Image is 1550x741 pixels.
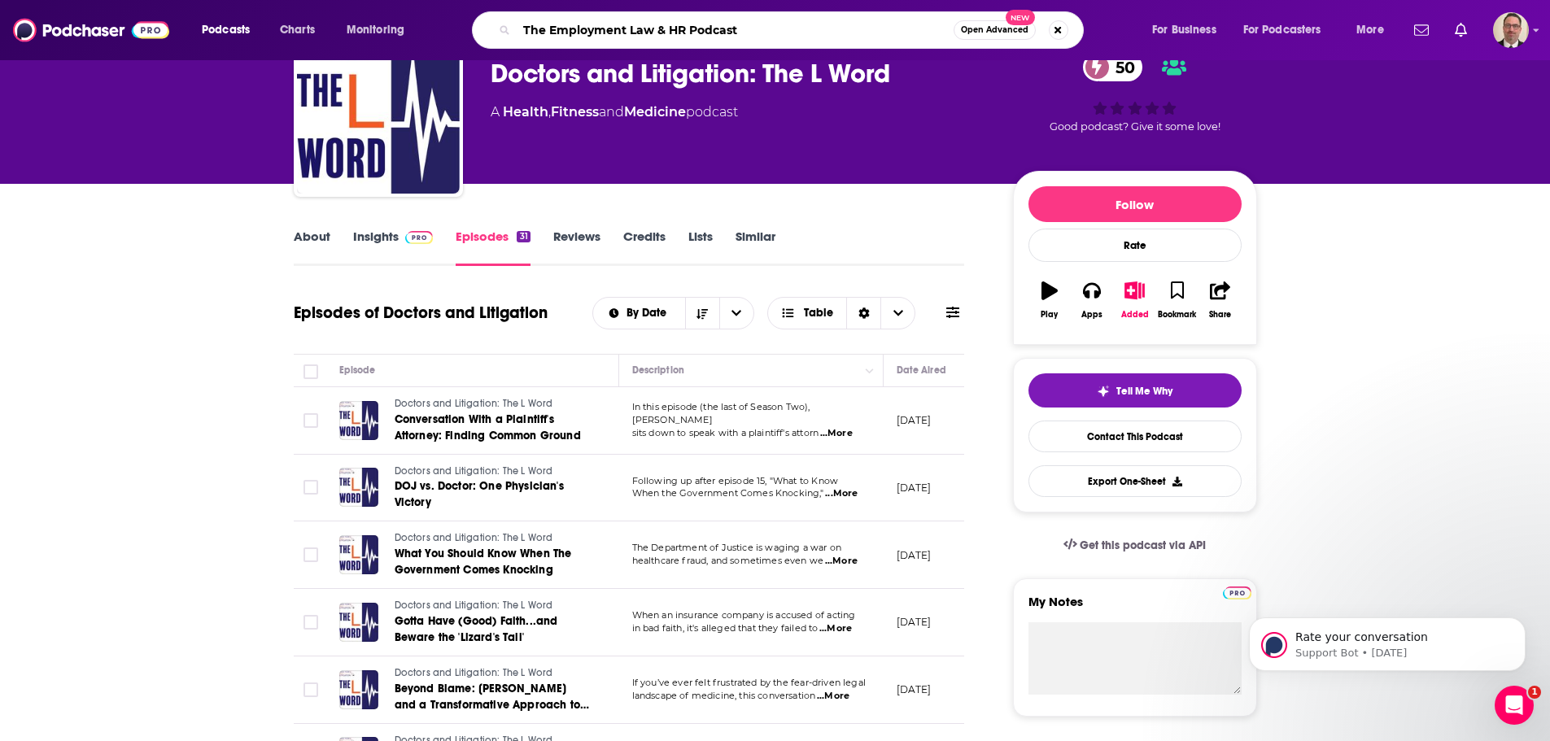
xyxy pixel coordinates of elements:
[456,229,530,266] a: Episodes31
[13,15,169,46] a: Podchaser - Follow, Share and Rate Podcasts
[632,487,824,499] span: When the Government Comes Knocking,"
[303,413,318,428] span: Toggle select row
[353,229,434,266] a: InsightsPodchaser Pro
[395,479,564,509] span: DOJ vs. Doctor: One Physician's Victory
[1028,594,1242,622] label: My Notes
[405,231,434,244] img: Podchaser Pro
[804,307,833,319] span: Table
[767,297,916,329] button: Choose View
[632,427,819,438] span: sits down to speak with a plaintiff's attorn
[487,11,1099,49] div: Search podcasts, credits, & more...
[269,17,325,43] a: Charts
[1113,271,1155,329] button: Added
[1028,186,1242,222] button: Follow
[860,361,880,381] button: Column Actions
[395,599,553,611] span: Doctors and Litigation: The L Word
[303,480,318,495] span: Toggle select row
[395,397,590,412] a: Doctors and Litigation: The L Word
[202,19,250,41] span: Podcasts
[303,682,318,697] span: Toggle select row
[1028,229,1242,262] div: Rate
[303,615,318,630] span: Toggle select row
[688,229,713,266] a: Lists
[1528,686,1541,699] span: 1
[897,682,932,696] p: [DATE]
[1243,19,1321,41] span: For Podcasters
[1223,584,1251,599] a: Pro website
[632,475,839,486] span: Following up after episode 15, "What to Know
[897,481,932,495] p: [DATE]
[1121,310,1149,320] div: Added
[1028,421,1242,452] a: Contact This Podcast
[395,613,590,646] a: Gotta Have (Good) Faith...and Beware the 'Lizard's Tail'
[1408,16,1435,44] a: Show notifications dropdown
[897,413,932,427] p: [DATE]
[1028,373,1242,408] button: tell me why sparkleTell Me Why
[395,478,590,511] a: DOJ vs. Doctor: One Physician's Victory
[1081,310,1102,320] div: Apps
[1083,53,1143,81] a: 50
[395,465,553,477] span: Doctors and Litigation: The L Word
[335,17,426,43] button: open menu
[1071,271,1113,329] button: Apps
[339,360,376,380] div: Episode
[491,102,738,122] div: A podcast
[897,615,932,629] p: [DATE]
[954,20,1036,40] button: Open AdvancedNew
[395,412,581,442] span: Conversation With a Plaintiff's Attorney: Finding Common Ground
[1493,12,1529,48] span: Logged in as PercPodcast
[517,17,954,43] input: Search podcasts, credits, & more...
[825,555,858,568] span: ...More
[395,599,590,613] a: Doctors and Litigation: The L Word
[347,19,404,41] span: Monitoring
[624,104,686,120] a: Medicine
[190,17,271,43] button: open menu
[632,690,816,701] span: landscape of medicine, this conversation
[517,231,530,242] div: 31
[1013,42,1257,143] div: 50Good podcast? Give it some love!
[1006,10,1035,25] span: New
[294,303,548,323] h1: Episodes of Doctors and Litigation
[395,412,590,444] a: Conversation With a Plaintiff's Attorney: Finding Common Ground
[395,398,553,409] span: Doctors and Litigation: The L Word
[1097,385,1110,398] img: tell me why sparkle
[719,298,753,329] button: open menu
[897,360,946,380] div: Date Aired
[1448,16,1474,44] a: Show notifications dropdown
[1225,583,1550,697] iframe: Intercom notifications message
[548,104,551,120] span: ,
[1116,385,1172,398] span: Tell Me Why
[1223,586,1251,599] img: Podchaser Pro
[503,104,548,120] a: Health
[1345,17,1404,43] button: open menu
[1156,271,1199,329] button: Bookmark
[825,487,858,500] span: ...More
[395,464,590,479] a: Doctors and Litigation: The L Word
[1233,17,1345,43] button: open menu
[632,542,842,553] span: The Department of Justice is waging a war on
[1050,120,1220,133] span: Good podcast? Give it some love!
[623,229,666,266] a: Credits
[1152,19,1216,41] span: For Business
[632,677,866,688] span: If you’ve ever felt frustrated by the fear-driven legal
[1041,310,1058,320] div: Play
[294,229,330,266] a: About
[395,614,558,644] span: Gotta Have (Good) Faith...and Beware the 'Lizard's Tail'
[897,548,932,562] p: [DATE]
[1495,686,1534,725] iframe: Intercom live chat
[627,307,672,319] span: By Date
[599,104,624,120] span: and
[632,622,819,634] span: in bad faith, it's alleged that they failed to
[632,401,810,425] span: In this episode (the last of Season Two), [PERSON_NAME]
[817,690,849,703] span: ...More
[1209,310,1231,320] div: Share
[1493,12,1529,48] img: User Profile
[1356,19,1384,41] span: More
[297,31,460,194] img: Doctors and Litigation: The L Word
[593,307,685,319] button: open menu
[280,19,315,41] span: Charts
